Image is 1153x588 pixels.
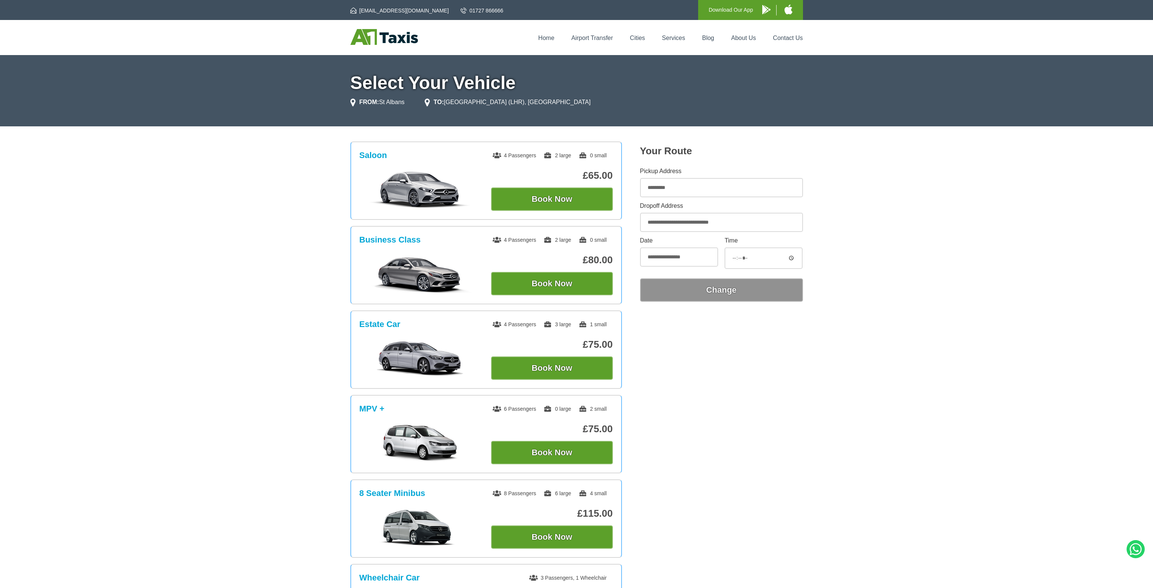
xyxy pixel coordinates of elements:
[363,171,477,209] img: Saloon
[359,573,420,583] h3: Wheelchair Car
[461,7,504,14] a: 01727 866666
[350,7,449,14] a: [EMAIL_ADDRESS][DOMAIN_NAME]
[350,74,803,92] h1: Select Your Vehicle
[579,406,606,412] span: 2 small
[630,35,645,41] a: Cities
[491,170,613,181] p: £65.00
[543,490,571,496] span: 6 large
[543,152,571,158] span: 2 large
[491,187,613,211] button: Book Now
[363,255,477,293] img: Business Class
[571,35,613,41] a: Airport Transfer
[543,237,571,243] span: 2 large
[491,254,613,266] p: £80.00
[491,525,613,549] button: Book Now
[538,35,554,41] a: Home
[359,404,385,414] h3: MPV +
[543,406,571,412] span: 0 large
[493,321,536,327] span: 4 Passengers
[640,278,803,302] button: Change
[363,424,477,462] img: MPV +
[434,99,444,105] strong: TO:
[640,203,803,209] label: Dropoff Address
[731,35,756,41] a: About Us
[579,490,606,496] span: 4 small
[491,508,613,519] p: £115.00
[363,340,477,378] img: Estate Car
[359,319,401,329] h3: Estate Car
[493,152,536,158] span: 4 Passengers
[579,237,606,243] span: 0 small
[425,98,591,107] li: [GEOGRAPHIC_DATA] (LHR), [GEOGRAPHIC_DATA]
[640,145,803,157] h2: Your Route
[493,237,536,243] span: 4 Passengers
[543,321,571,327] span: 3 large
[773,35,803,41] a: Contact Us
[359,488,425,498] h3: 8 Seater Minibus
[491,441,613,464] button: Book Now
[702,35,714,41] a: Blog
[359,235,421,245] h3: Business Class
[491,356,613,380] button: Book Now
[491,423,613,435] p: £75.00
[529,575,606,581] span: 3 Passengers, 1 Wheelchair
[579,321,606,327] span: 1 small
[359,150,387,160] h3: Saloon
[350,29,418,45] img: A1 Taxis St Albans LTD
[725,238,803,244] label: Time
[491,339,613,350] p: £75.00
[491,272,613,295] button: Book Now
[662,35,685,41] a: Services
[640,238,718,244] label: Date
[493,406,536,412] span: 6 Passengers
[762,5,771,14] img: A1 Taxis Android App
[640,168,803,174] label: Pickup Address
[579,152,606,158] span: 0 small
[493,490,536,496] span: 8 Passengers
[350,98,405,107] li: St Albans
[359,99,379,105] strong: FROM:
[785,5,792,14] img: A1 Taxis iPhone App
[363,509,477,547] img: 8 Seater Minibus
[709,5,753,15] p: Download Our App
